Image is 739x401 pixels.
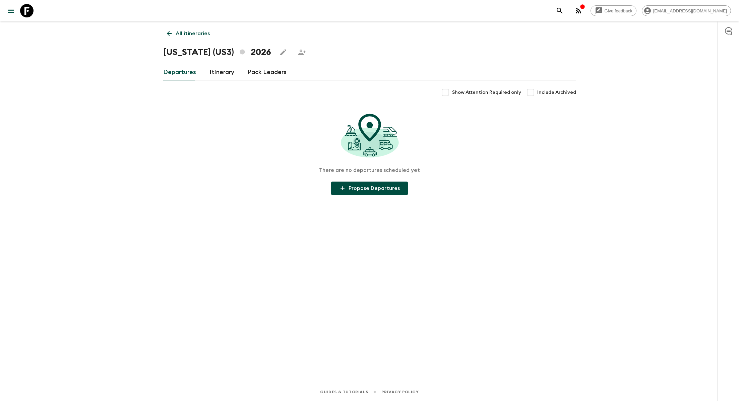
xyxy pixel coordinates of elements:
[4,4,17,17] button: menu
[331,182,408,195] button: Propose Departures
[591,5,636,16] a: Give feedback
[163,46,271,59] h1: [US_STATE] (US3) 2026
[320,388,368,396] a: Guides & Tutorials
[176,29,210,38] p: All itineraries
[248,64,287,80] a: Pack Leaders
[650,8,731,13] span: [EMAIL_ADDRESS][DOMAIN_NAME]
[276,46,290,59] button: Edit this itinerary
[452,89,521,96] span: Show Attention Required only
[642,5,731,16] div: [EMAIL_ADDRESS][DOMAIN_NAME]
[601,8,636,13] span: Give feedback
[537,89,576,96] span: Include Archived
[163,64,196,80] a: Departures
[381,388,419,396] a: Privacy Policy
[209,64,234,80] a: Itinerary
[163,27,213,40] a: All itineraries
[295,46,309,59] span: Share this itinerary
[319,167,420,174] p: There are no departures scheduled yet
[553,4,566,17] button: search adventures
